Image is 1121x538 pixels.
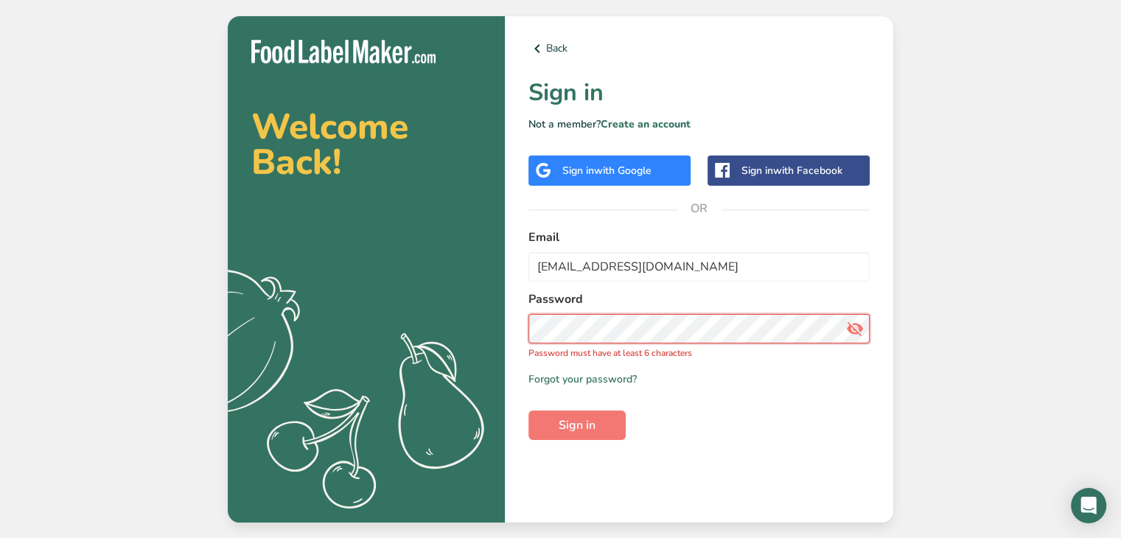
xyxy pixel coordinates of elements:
[528,228,870,246] label: Email
[559,416,596,434] span: Sign in
[528,40,870,57] a: Back
[528,252,870,282] input: Enter Your Email
[528,371,637,387] a: Forgot your password?
[594,164,652,178] span: with Google
[562,163,652,178] div: Sign in
[773,164,842,178] span: with Facebook
[741,163,842,178] div: Sign in
[528,411,626,440] button: Sign in
[528,116,870,132] p: Not a member?
[251,109,481,180] h2: Welcome Back!
[1071,488,1106,523] div: Open Intercom Messenger
[601,117,691,131] a: Create an account
[677,186,722,231] span: OR
[528,346,870,360] p: Password must have at least 6 characters
[528,75,870,111] h1: Sign in
[251,40,436,64] img: Food Label Maker
[528,290,870,308] label: Password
